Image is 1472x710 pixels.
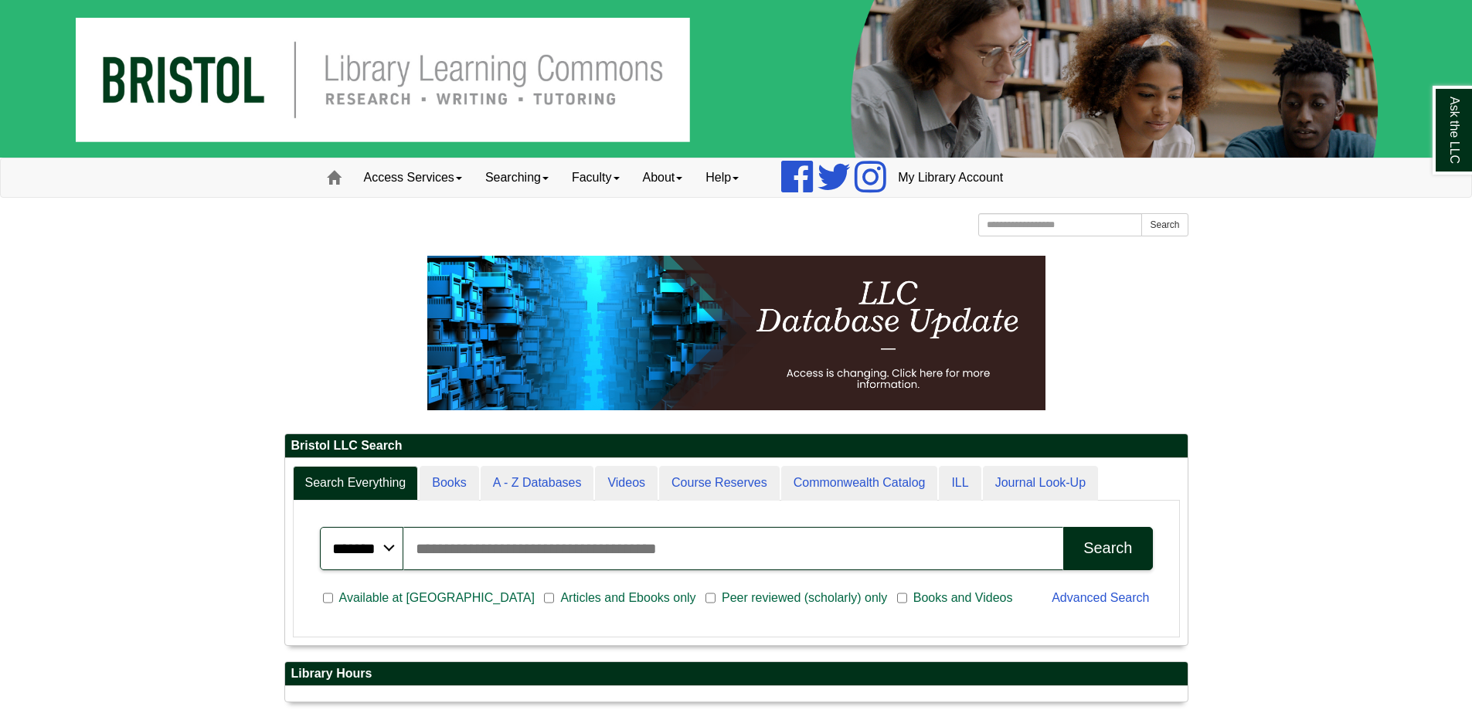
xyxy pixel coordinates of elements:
a: Faculty [560,158,631,197]
a: Search Everything [293,466,419,501]
a: Course Reserves [659,466,780,501]
div: Search [1083,539,1132,557]
h2: Bristol LLC Search [285,434,1188,458]
a: Journal Look-Up [983,466,1098,501]
a: Help [694,158,750,197]
a: My Library Account [886,158,1015,197]
a: A - Z Databases [481,466,594,501]
a: About [631,158,695,197]
img: HTML tutorial [427,256,1045,410]
a: Advanced Search [1052,591,1149,604]
input: Books and Videos [897,591,907,605]
a: Access Services [352,158,474,197]
h2: Library Hours [285,662,1188,686]
input: Articles and Ebooks only [544,591,554,605]
a: ILL [939,466,981,501]
a: Videos [595,466,658,501]
input: Peer reviewed (scholarly) only [705,591,716,605]
button: Search [1141,213,1188,236]
a: Searching [474,158,560,197]
a: Books [420,466,478,501]
input: Available at [GEOGRAPHIC_DATA] [323,591,333,605]
span: Books and Videos [907,589,1019,607]
span: Peer reviewed (scholarly) only [716,589,893,607]
span: Articles and Ebooks only [554,589,702,607]
a: Commonwealth Catalog [781,466,938,501]
span: Available at [GEOGRAPHIC_DATA] [333,589,541,607]
button: Search [1063,527,1152,570]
